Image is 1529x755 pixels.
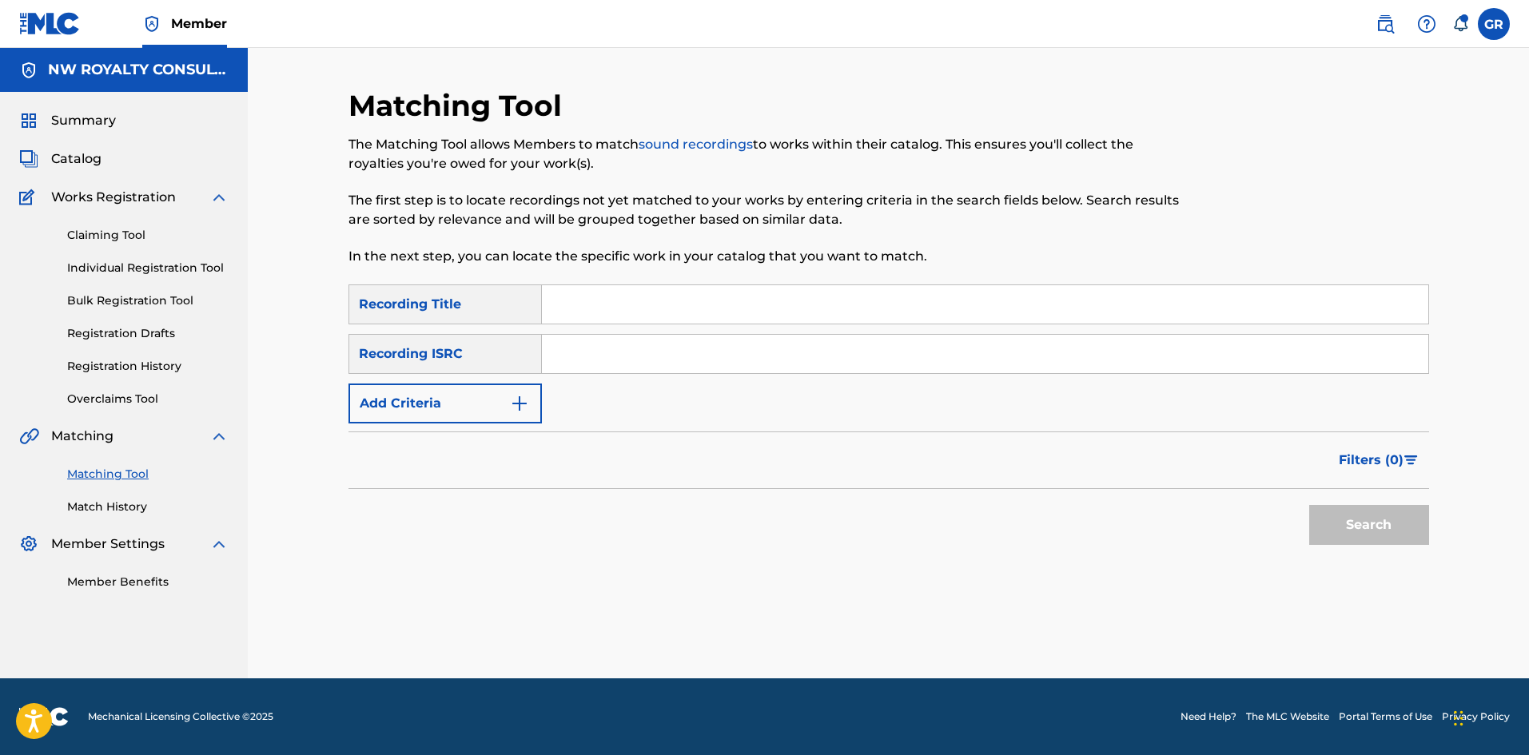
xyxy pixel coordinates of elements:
button: Add Criteria [348,383,542,423]
div: Notifications [1452,16,1468,32]
img: Matching [19,427,39,446]
span: Matching [51,427,113,446]
p: The first step is to locate recordings not yet matched to your works by entering criteria in the ... [348,191,1181,229]
img: expand [209,534,229,554]
img: Accounts [19,61,38,80]
div: Help [1411,8,1443,40]
span: Member [171,14,227,33]
span: Summary [51,111,116,130]
span: Member Settings [51,534,165,554]
a: CatalogCatalog [19,149,102,169]
img: filter [1404,455,1418,465]
span: Catalog [51,149,102,169]
a: Match History [67,499,229,515]
p: The Matching Tool allows Members to match to works within their catalog. This ensures you'll coll... [348,135,1181,173]
img: expand [209,188,229,207]
iframe: Chat Widget [1449,678,1529,755]
h2: Matching Tool [348,88,570,124]
form: Search Form [348,284,1429,553]
a: SummarySummary [19,111,116,130]
img: Summary [19,111,38,130]
img: Catalog [19,149,38,169]
a: Privacy Policy [1442,709,1510,724]
img: Top Rightsholder [142,14,161,34]
span: Works Registration [51,188,176,207]
div: Drag [1454,694,1463,742]
a: Need Help? [1181,709,1236,724]
a: sound recordings [639,137,753,152]
p: In the next step, you can locate the specific work in your catalog that you want to match. [348,247,1181,266]
img: 9d2ae6d4665cec9f34b9.svg [510,394,529,413]
img: Member Settings [19,534,38,554]
span: Mechanical Licensing Collective © 2025 [88,709,273,724]
a: Individual Registration Tool [67,260,229,276]
span: Filters ( 0 ) [1339,451,1404,470]
a: Portal Terms of Use [1339,709,1432,724]
div: User Menu [1478,8,1510,40]
img: MLC Logo [19,12,81,35]
a: Member Benefits [67,574,229,590]
a: Matching Tool [67,466,229,483]
a: Claiming Tool [67,227,229,244]
img: expand [209,427,229,446]
img: Works Registration [19,188,40,207]
a: Public Search [1369,8,1401,40]
button: Filters (0) [1329,440,1429,480]
h5: NW ROYALTY CONSULTING, LLC. [48,61,229,79]
iframe: Resource Center [1484,501,1529,630]
img: logo [19,707,69,726]
a: Registration History [67,358,229,375]
a: Bulk Registration Tool [67,292,229,309]
img: search [1376,14,1395,34]
a: Registration Drafts [67,325,229,342]
a: Overclaims Tool [67,391,229,407]
img: help [1417,14,1436,34]
a: The MLC Website [1246,709,1329,724]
